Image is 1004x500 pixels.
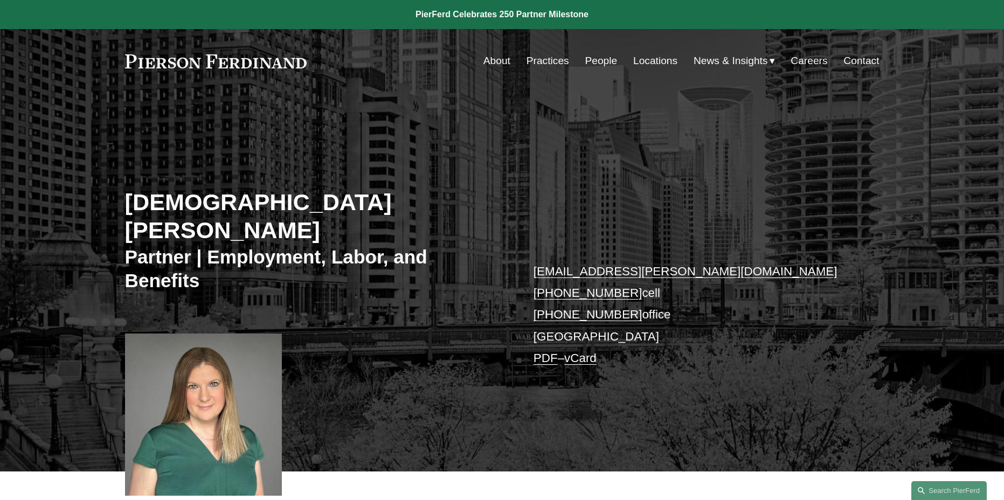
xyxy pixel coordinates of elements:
a: [PHONE_NUMBER] [534,308,642,321]
a: PDF [534,351,558,365]
h3: Partner | Employment, Labor, and Benefits [125,245,502,292]
a: About [483,51,510,71]
a: [EMAIL_ADDRESS][PERSON_NAME][DOMAIN_NAME] [534,265,837,278]
a: People [585,51,617,71]
a: vCard [564,351,597,365]
p: cell office [GEOGRAPHIC_DATA] – [534,261,848,370]
span: News & Insights [694,52,768,71]
a: Practices [527,51,569,71]
a: Locations [633,51,677,71]
a: Careers [791,51,827,71]
a: [PHONE_NUMBER] [534,286,642,300]
a: Contact [843,51,879,71]
a: Search this site [911,481,987,500]
a: folder dropdown [694,51,775,71]
h2: [DEMOGRAPHIC_DATA][PERSON_NAME] [125,188,502,245]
